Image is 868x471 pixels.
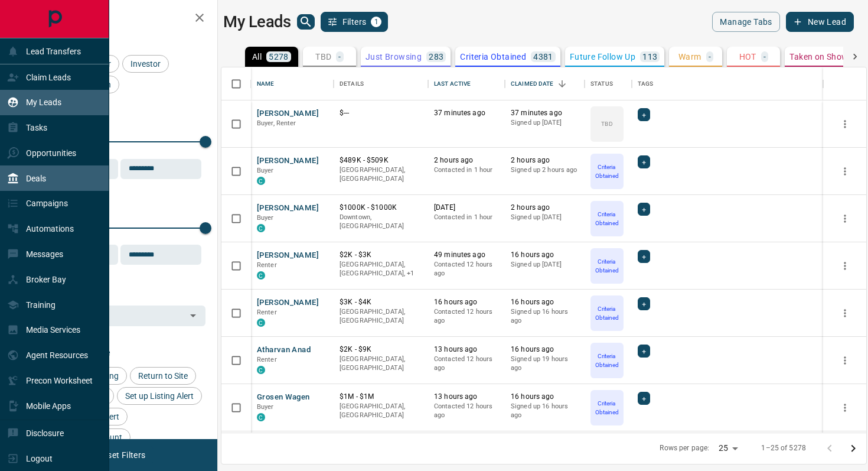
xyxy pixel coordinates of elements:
div: + [638,392,650,405]
span: Renter [257,261,277,269]
button: Open [185,307,201,324]
span: + [642,251,646,262]
p: Signed up [DATE] [511,118,579,128]
p: [DATE] [434,203,499,213]
p: Signed up 2 hours ago [511,165,579,175]
h1: My Leads [223,12,291,31]
p: Criteria Obtained [592,257,622,275]
div: Name [251,67,334,100]
p: $--- [340,108,422,118]
p: Contacted 12 hours ago [434,355,499,373]
p: 2 hours ago [434,155,499,165]
p: 283 [429,53,443,61]
p: Signed up [DATE] [511,213,579,222]
span: Buyer [257,403,274,411]
button: Atharvan Anad [257,345,311,356]
div: condos.ca [257,177,265,185]
button: more [836,304,854,322]
p: - [763,53,766,61]
p: Contacted 12 hours ago [434,307,499,326]
button: Grosen Wagen [257,392,310,403]
p: 13 hours ago [434,392,499,402]
p: Criteria Obtained [592,399,622,417]
p: 16 hours ago [434,297,499,307]
div: Claimed Date [505,67,585,100]
div: + [638,250,650,263]
p: 16 hours ago [511,392,579,402]
button: more [836,257,854,275]
p: Criteria Obtained [592,163,622,180]
div: Tags [632,67,823,100]
button: more [836,399,854,417]
div: Details [340,67,364,100]
p: [GEOGRAPHIC_DATA], [GEOGRAPHIC_DATA] [340,402,422,420]
button: New Lead [786,12,854,32]
button: more [836,115,854,133]
p: [GEOGRAPHIC_DATA], [GEOGRAPHIC_DATA] [340,165,422,184]
div: + [638,345,650,358]
p: Toronto [340,260,422,278]
button: [PERSON_NAME] [257,203,319,214]
p: Criteria Obtained [460,53,526,61]
span: 1 [372,18,380,26]
p: Rows per page: [660,443,709,453]
p: 4381 [533,53,553,61]
p: 13 hours ago [434,345,499,355]
p: Signed up 16 hours ago [511,307,579,326]
span: Set up Listing Alert [121,391,198,401]
p: $2K - $9K [340,345,422,355]
p: Criteria Obtained [592,352,622,369]
p: $1M - $1M [340,392,422,402]
p: 37 minutes ago [434,108,499,118]
p: 2 hours ago [511,155,579,165]
button: Manage Tabs [712,12,779,32]
p: Criteria Obtained [592,210,622,228]
p: Warm [678,53,701,61]
span: + [642,156,646,168]
p: All [252,53,262,61]
div: condos.ca [257,413,265,421]
p: Criteria Obtained [592,304,622,322]
p: 37 minutes ago [511,108,579,118]
p: - [709,53,711,61]
div: condos.ca [257,271,265,280]
p: [GEOGRAPHIC_DATA], [GEOGRAPHIC_DATA] [340,307,422,326]
p: $489K - $509K [340,155,422,165]
div: Claimed Date [511,67,554,100]
div: Status [585,67,632,100]
p: [GEOGRAPHIC_DATA], [GEOGRAPHIC_DATA] [340,355,422,373]
p: 5278 [269,53,289,61]
div: Tags [638,67,654,100]
p: Signed up 16 hours ago [511,402,579,420]
span: + [642,345,646,357]
div: + [638,203,650,216]
p: $2K - $3K [340,250,422,260]
span: Renter [257,308,277,316]
div: Return to Site [130,367,196,385]
p: Contacted in 1 hour [434,213,499,222]
span: + [642,203,646,215]
p: 113 [642,53,657,61]
button: more [836,163,854,180]
p: Contacted 12 hours ago [434,260,499,278]
p: Downtown, [GEOGRAPHIC_DATA] [340,213,422,231]
div: condos.ca [257,224,265,232]
div: + [638,108,650,121]
p: Just Browsing [366,53,422,61]
p: 16 hours ago [511,345,579,355]
button: Filters1 [321,12,389,32]
span: Investor [126,59,165,69]
span: + [642,298,646,310]
p: Taken on Showings [789,53,864,61]
span: Buyer, Renter [257,119,296,127]
button: search button [297,14,315,30]
div: Name [257,67,275,100]
p: TBD [315,53,331,61]
div: Set up Listing Alert [117,387,202,405]
p: Future Follow Up [570,53,635,61]
span: Buyer [257,167,274,174]
button: [PERSON_NAME] [257,155,319,167]
p: Signed up [DATE] [511,260,579,269]
div: condos.ca [257,319,265,327]
button: [PERSON_NAME] [257,108,319,119]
